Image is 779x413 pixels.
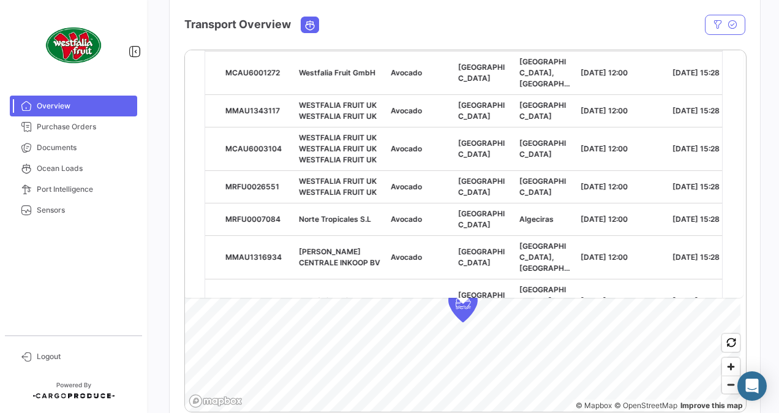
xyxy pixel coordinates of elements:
[581,252,628,262] span: [DATE] 12:00
[672,144,720,153] span: [DATE] 15:28
[37,142,132,153] span: Documents
[519,100,566,121] span: [GEOGRAPHIC_DATA]
[299,68,375,77] span: Westfalia Fruit GmbH
[448,286,478,322] div: Map marker
[614,401,677,410] a: OpenStreetMap
[10,96,137,116] a: Overview
[581,144,628,153] span: [DATE] 12:00
[225,295,289,306] div: MRFU0021837
[519,214,554,224] span: Algeciras
[299,188,377,197] span: WESTFALIA FRUIT UK
[391,182,422,191] span: Avocado
[37,205,132,216] span: Sensors
[391,144,422,153] span: Avocado
[391,214,422,224] span: Avocado
[737,371,767,401] div: Abrir Intercom Messenger
[581,182,628,191] span: [DATE] 12:00
[576,401,612,410] a: Mapbox
[672,182,720,191] span: [DATE] 15:28
[391,106,422,115] span: Avocado
[672,106,720,115] span: [DATE] 15:28
[391,252,422,262] span: Avocado
[37,163,132,174] span: Ocean Loads
[458,138,505,159] span: [GEOGRAPHIC_DATA]
[581,296,628,305] span: [DATE] 12:00
[299,144,377,153] span: WESTFALIA FRUIT UK
[299,155,377,164] span: WESTFALIA FRUIT UK
[43,15,104,76] img: client-50.png
[581,106,628,115] span: [DATE] 12:00
[299,133,377,142] span: WESTFALIA FRUIT UK
[225,67,289,78] div: MCAU6001272
[189,394,243,408] a: Mapbox logo
[391,296,422,305] span: Avocado
[458,290,505,311] span: [GEOGRAPHIC_DATA]
[672,214,720,224] span: [DATE] 15:28
[10,137,137,158] a: Documents
[184,16,291,33] h4: Transport Overview
[37,351,132,362] span: Logout
[37,121,132,132] span: Purchase Orders
[37,100,132,112] span: Overview
[458,209,505,229] span: [GEOGRAPHIC_DATA]
[301,17,318,32] button: Ocean
[225,143,289,154] div: MCAU6003104
[458,176,505,197] span: [GEOGRAPHIC_DATA]
[225,181,289,192] div: MRFU0026551
[722,376,740,393] button: Zoom out
[672,68,720,77] span: [DATE] 15:28
[299,296,375,305] span: Westfalia Fruit GmbH
[10,179,137,200] a: Port Intelligence
[519,176,566,197] span: [GEOGRAPHIC_DATA]
[680,401,743,410] a: Map feedback
[225,214,289,225] div: MRFU0007084
[225,252,289,263] div: MMAU1316934
[458,247,505,267] span: [GEOGRAPHIC_DATA]
[299,176,377,186] span: WESTFALIA FRUIT UK
[37,184,132,195] span: Port Intelligence
[10,158,137,179] a: Ocean Loads
[458,63,505,83] span: [GEOGRAPHIC_DATA]
[391,68,422,77] span: Avocado
[299,247,380,267] span: [PERSON_NAME] CENTRALE INKOOP BV
[722,358,740,376] button: Zoom in
[458,100,505,121] span: [GEOGRAPHIC_DATA]
[299,112,377,121] span: WESTFALIA FRUIT UK
[299,214,371,224] span: Norte Tropicales S.L
[519,241,570,284] span: [GEOGRAPHIC_DATA], [GEOGRAPHIC_DATA]
[672,296,720,305] span: [DATE] 15:28
[519,57,570,99] span: [GEOGRAPHIC_DATA], [GEOGRAPHIC_DATA]
[10,116,137,137] a: Purchase Orders
[581,68,628,77] span: [DATE] 12:00
[299,100,377,110] span: WESTFALIA FRUIT UK
[10,200,137,221] a: Sensors
[519,285,570,327] span: [GEOGRAPHIC_DATA], [GEOGRAPHIC_DATA]
[672,252,720,262] span: [DATE] 15:28
[519,138,566,159] span: [GEOGRAPHIC_DATA]
[225,105,289,116] div: MMAU1343117
[581,214,628,224] span: [DATE] 12:00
